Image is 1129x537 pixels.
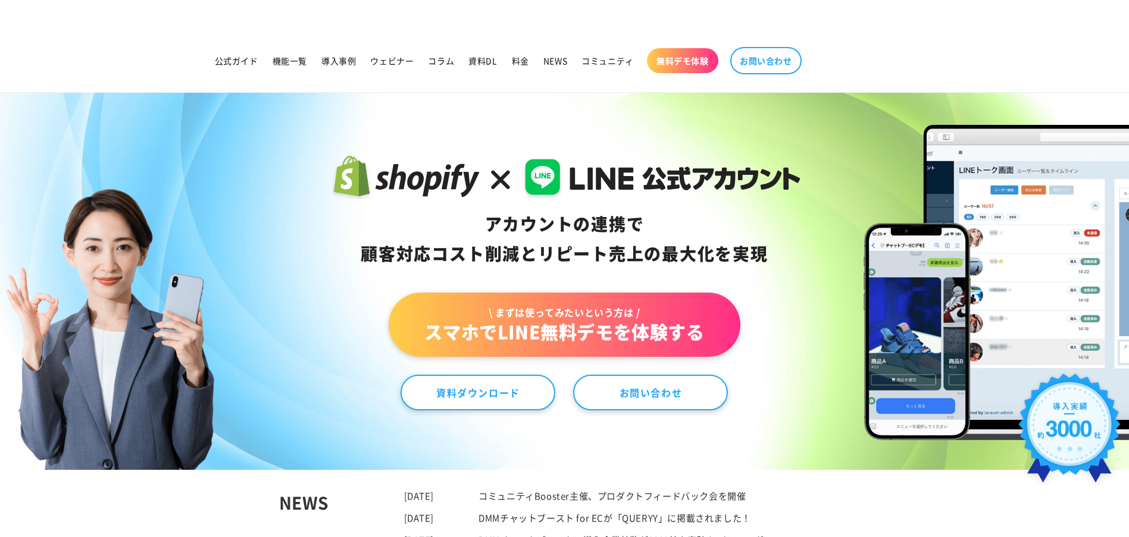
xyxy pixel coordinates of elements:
[740,55,792,66] span: お問い合わせ
[574,48,641,73] a: コミュニティ
[389,293,740,357] a: \ まずは使ってみたいという方は /スマホでLINE無料デモを体験する
[536,48,574,73] a: NEWS
[314,48,363,73] a: 導入事例
[1013,368,1126,497] img: 導入実績約3000社
[265,48,314,73] a: 機能一覧
[401,375,555,410] a: 資料ダウンロード
[329,209,800,269] div: アカウントの連携で 顧客対応コスト削減と リピート売上の 最大化を実現
[421,48,461,73] a: コラム
[468,55,497,66] span: 資料DL
[424,306,704,319] span: \ まずは使ってみたいという方は /
[581,55,634,66] span: コミュニティ
[363,48,421,73] a: ウェビナー
[573,375,728,410] a: お問い合わせ
[479,489,746,502] a: コミュニティBooster主催、プロダクトフィードバック会を開催
[461,48,504,73] a: 資料DL
[512,55,529,66] span: 料金
[273,55,307,66] span: 機能一覧
[215,55,258,66] span: 公式ガイド
[479,511,751,524] a: DMMチャットブースト for ECが「QUERYY」に掲載されました！
[208,48,265,73] a: 公式ガイド
[321,55,356,66] span: 導入事例
[543,55,567,66] span: NEWS
[647,48,718,73] a: 無料デモ体験
[404,511,434,524] time: [DATE]
[404,489,434,502] time: [DATE]
[428,55,454,66] span: コラム
[656,55,709,66] span: 無料デモ体験
[370,55,414,66] span: ウェビナー
[505,48,536,73] a: 料金
[730,47,802,74] a: お問い合わせ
